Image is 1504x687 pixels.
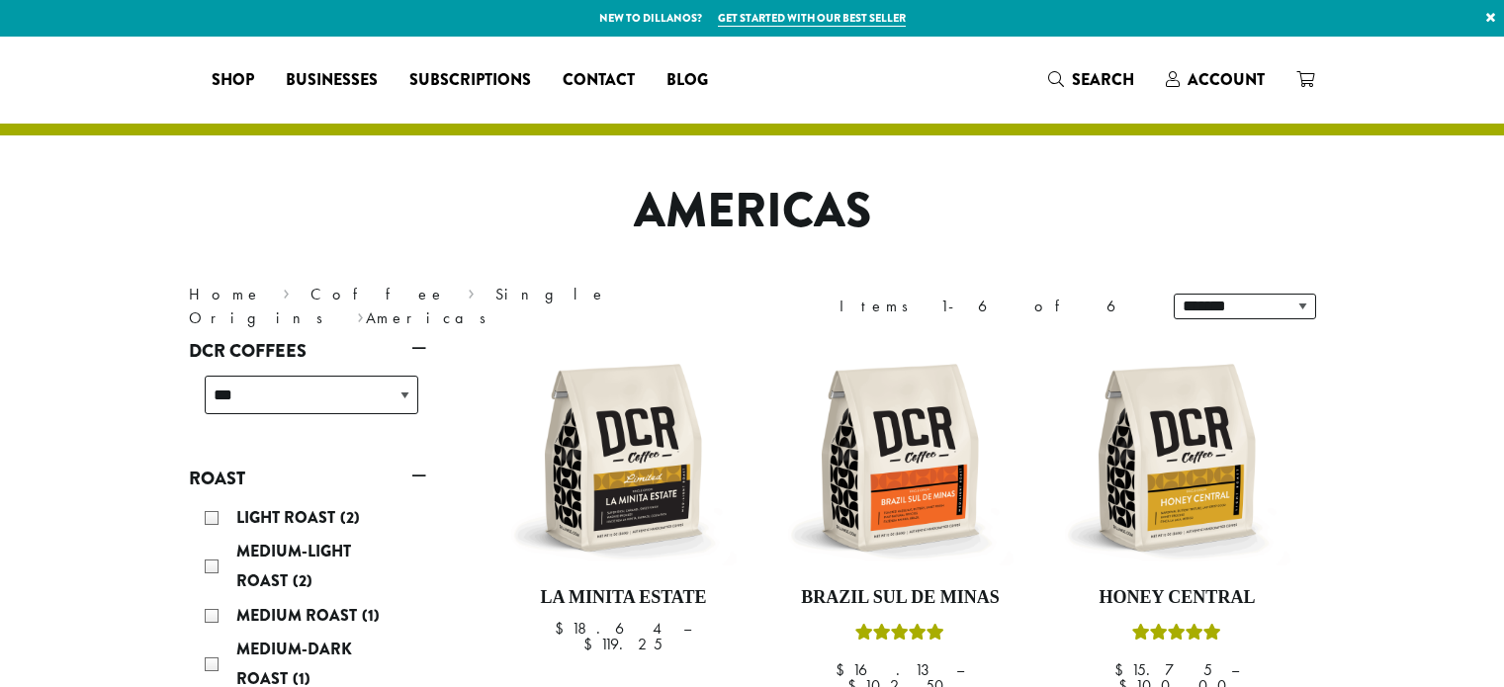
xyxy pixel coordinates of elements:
span: – [1231,659,1239,680]
span: Medium-Light Roast [236,540,351,592]
a: Search [1032,63,1150,96]
h4: La Minita Estate [510,587,738,609]
a: Roast [189,462,426,495]
a: Get started with our best seller [718,10,906,27]
img: DCR-12oz-La-Minita-Estate-Stock-scaled.png [509,344,737,571]
div: Rated 5.00 out of 5 [855,621,944,650]
span: – [683,618,691,639]
bdi: 18.64 [555,618,664,639]
span: › [468,276,475,306]
span: Contact [563,68,635,93]
span: › [283,276,290,306]
a: Coffee [310,284,446,304]
nav: Breadcrumb [189,283,723,330]
span: $ [1114,659,1131,680]
div: DCR Coffees [189,368,426,438]
span: $ [583,634,600,654]
span: Subscriptions [409,68,531,93]
div: Items 1-6 of 6 [840,295,1144,318]
span: › [357,300,364,330]
span: Businesses [286,68,378,93]
span: Search [1072,68,1134,91]
a: DCR Coffees [189,334,426,368]
span: (2) [293,569,312,592]
h4: Brazil Sul De Minas [786,587,1014,609]
h1: Americas [174,183,1331,240]
span: Shop [212,68,254,93]
bdi: 16.13 [836,659,937,680]
a: Home [189,284,262,304]
bdi: 15.75 [1114,659,1212,680]
span: Account [1188,68,1265,91]
h4: Honey Central [1063,587,1290,609]
div: Rated 5.00 out of 5 [1132,621,1221,650]
bdi: 119.25 [583,634,663,654]
span: Blog [666,68,708,93]
span: Light Roast [236,506,340,529]
span: (1) [362,604,380,627]
img: DCR-12oz-Honey-Central-Stock-scaled.png [1063,344,1290,571]
span: (2) [340,506,360,529]
span: $ [836,659,852,680]
span: Medium Roast [236,604,362,627]
span: $ [555,618,572,639]
a: Shop [196,64,270,96]
img: DCR-12oz-Brazil-Sul-De-Minas-Stock-scaled.png [786,344,1014,571]
span: – [956,659,964,680]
